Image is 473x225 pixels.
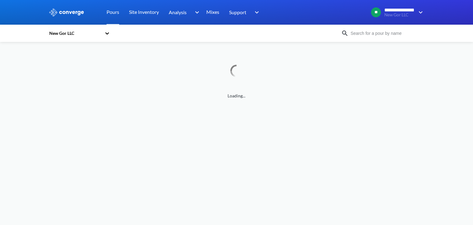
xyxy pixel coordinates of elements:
img: downArrow.svg [251,9,261,16]
img: downArrow.svg [191,9,201,16]
div: New Gor LLC [49,30,102,37]
span: New Gor LLC [384,13,414,17]
span: Support [229,8,246,16]
span: Analysis [169,8,187,16]
span: Loading... [49,92,424,99]
img: downArrow.svg [414,9,424,16]
input: Search for a pour by name [349,30,423,37]
img: icon-search.svg [341,30,349,37]
img: logo_ewhite.svg [49,8,84,16]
